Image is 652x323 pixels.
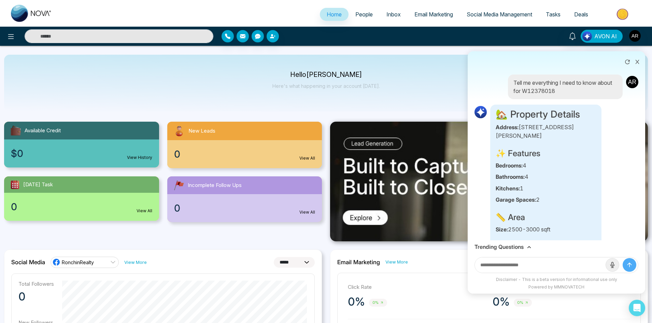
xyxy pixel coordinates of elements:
[337,259,380,266] h2: Email Marketing
[124,259,147,266] a: View More
[546,11,561,18] span: Tasks
[496,162,523,169] strong: Bedrooms:
[385,259,408,265] a: View More
[574,11,588,18] span: Deals
[10,179,20,190] img: todayTask.svg
[174,147,180,161] span: 0
[188,181,242,189] span: Incomplete Follow Ups
[471,284,642,290] div: Powered by MMNOVATECH
[496,184,596,193] p: 1
[355,11,373,18] span: People
[11,146,23,161] span: $0
[127,154,152,161] a: View History
[467,11,532,18] span: Social Media Management
[173,124,186,137] img: newLeads.svg
[369,299,387,307] span: 0%
[496,225,596,234] p: 2500-3000 sqft
[299,155,315,161] a: View All
[163,122,326,168] a: New Leads0View All
[25,127,61,135] span: Available Credit
[471,277,642,283] div: Disclaimer - This is a beta version for informational use only
[496,173,596,181] p: 4
[496,196,596,204] p: 2
[460,8,539,21] a: Social Media Management
[414,11,453,18] span: Email Marketing
[62,259,94,266] span: RonchinRealty
[493,295,510,309] p: 0%
[173,179,185,191] img: followUps.svg
[598,6,648,22] img: Market-place.gif
[496,196,536,203] strong: Garage Spaces:
[629,30,641,42] img: User Avatar
[496,226,508,233] strong: Size:
[629,300,645,316] div: Open Intercom Messenger
[625,75,639,89] img: User Avatar
[514,299,532,307] span: 0%
[567,8,595,21] a: Deals
[137,208,152,214] a: View All
[272,83,380,89] p: Here's what happening in your account [DATE].
[496,213,596,223] h4: 📏 Area
[496,124,519,131] strong: Address:
[474,244,524,250] h3: Trending Questions
[11,259,45,266] h2: Social Media
[18,281,54,287] p: Total Followers
[496,109,596,120] h3: 🏡 Property Details
[348,295,365,309] p: 0%
[408,8,460,21] a: Email Marketing
[272,72,380,78] p: Hello [PERSON_NAME]
[582,31,592,41] img: Lead Flow
[163,176,326,222] a: Incomplete Follow Ups0View All
[349,8,380,21] a: People
[581,30,623,43] button: AVON AI
[11,5,52,22] img: Nova CRM Logo
[10,124,22,137] img: availableCredit.svg
[327,11,342,18] span: Home
[496,161,596,170] p: 4
[174,201,180,215] span: 0
[11,200,17,214] span: 0
[539,8,567,21] a: Tasks
[496,149,596,159] h4: ✨ Features
[320,8,349,21] a: Home
[330,122,648,241] img: .
[496,173,525,180] strong: Bathrooms:
[18,290,54,304] p: 0
[348,283,486,291] p: Click Rate
[380,8,408,21] a: Inbox
[496,123,596,140] p: [STREET_ADDRESS][PERSON_NAME]
[188,127,215,135] span: New Leads
[299,209,315,215] a: View All
[474,105,487,119] img: AI Logo
[386,11,401,18] span: Inbox
[23,181,53,189] span: [DATE] Task
[513,79,617,95] p: Tell me everything I need to know about for W12378018
[594,32,617,40] span: AVON AI
[496,185,520,192] strong: Kitchens:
